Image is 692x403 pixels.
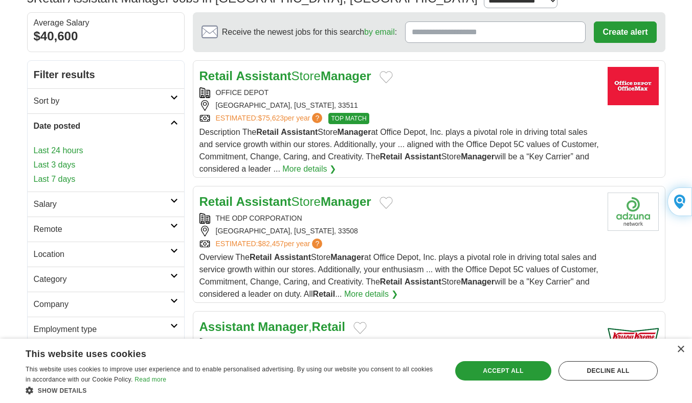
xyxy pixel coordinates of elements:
[28,192,184,217] a: Salary
[199,226,599,236] div: [GEOGRAPHIC_DATA], [US_STATE], 33508
[216,113,325,124] a: ESTIMATED:$75,623per year?
[34,273,170,286] h2: Category
[28,242,184,267] a: Location
[34,19,178,27] div: Average Salary
[608,193,659,231] img: Company logo
[34,298,170,311] h2: Company
[559,361,658,381] div: Decline all
[405,152,441,161] strong: Assistant
[282,163,336,175] a: More details ❯
[28,113,184,138] a: Date posted
[26,345,413,360] div: This website uses cookies
[353,322,367,334] button: Add to favorite jobs
[328,113,369,124] span: TOP MATCH
[34,173,178,185] a: Last 7 days
[236,195,292,208] strong: Assistant
[461,277,495,286] strong: Manager
[455,361,551,381] div: Accept all
[28,88,184,113] a: Sort by
[26,366,433,383] span: This website uses cookies to improve user experience and to enable personalised advertising. By u...
[199,253,598,298] span: Overview The Store at Office Depot, Inc. plays a pivotal role in driving total sales and service ...
[236,69,292,83] strong: Assistant
[34,223,170,235] h2: Remote
[256,128,279,136] strong: Retail
[28,292,184,317] a: Company
[330,253,364,262] strong: Manager
[281,128,318,136] strong: Assistant
[34,27,178,45] div: $40,600
[216,88,269,97] a: OFFICE DEPOT
[313,290,336,298] strong: Retail
[216,239,325,249] a: ESTIMATED:$82,457per year?
[461,152,495,161] strong: Manager
[274,253,311,262] strong: Assistant
[199,213,599,224] div: THE ODP CORPORATION
[34,159,178,171] a: Last 3 days
[28,217,184,242] a: Remote
[199,195,233,208] strong: Retail
[380,277,403,286] strong: Retail
[380,71,393,83] button: Add to favorite jobs
[250,253,272,262] strong: Retail
[199,320,255,334] strong: Assistant
[34,120,170,132] h2: Date posted
[258,320,308,334] strong: Manager
[312,239,322,249] span: ?
[380,152,403,161] strong: Retail
[38,387,87,394] span: Show details
[321,195,371,208] strong: Manager
[199,100,599,111] div: [GEOGRAPHIC_DATA], [US_STATE], 33511
[34,95,170,107] h2: Sort by
[28,61,184,88] h2: Filter results
[344,288,398,300] a: More details ❯
[34,323,170,336] h2: Employment type
[222,26,397,38] span: Receive the newest jobs for this search :
[312,113,322,123] span: ?
[258,240,284,248] span: $82,457
[28,267,184,292] a: Category
[405,277,441,286] strong: Assistant
[338,128,371,136] strong: Manager
[364,28,395,36] a: by email
[199,69,371,83] a: Retail AssistantStoreManager
[608,67,659,105] img: Office Depot logo
[312,320,345,334] strong: Retail
[258,114,284,122] span: $75,623
[34,248,170,260] h2: Location
[34,198,170,210] h2: Salary
[199,320,345,334] a: Assistant Manager,Retail
[594,21,656,43] button: Create alert
[199,69,233,83] strong: Retail
[34,145,178,157] a: Last 24 hours
[28,317,184,342] a: Employment type
[608,318,659,356] img: Krispy Kreme logo
[135,376,166,383] a: Read more, opens a new window
[677,346,684,353] div: Close
[199,195,371,208] a: Retail AssistantStoreManager
[26,385,439,395] div: Show details
[321,69,371,83] strong: Manager
[199,128,599,173] span: Description The Store at Office Depot, Inc. plays a pivotal role in driving total sales and servi...
[380,197,393,209] button: Add to favorite jobs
